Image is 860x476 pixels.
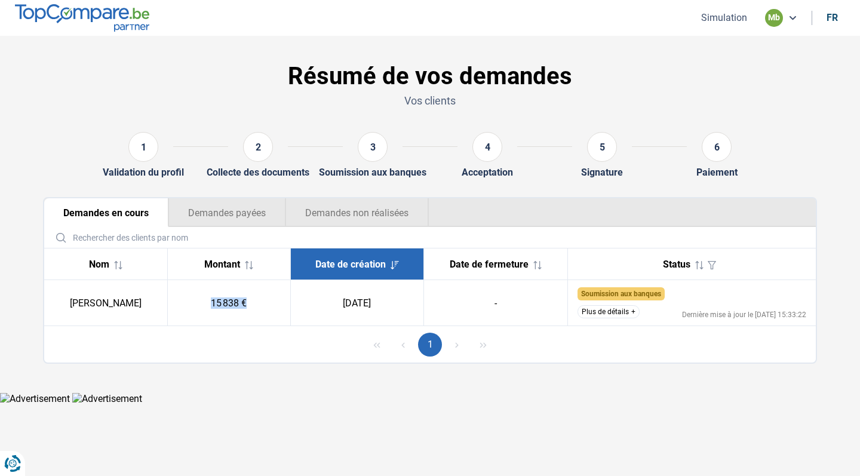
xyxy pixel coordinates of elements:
img: Advertisement [72,393,142,404]
div: Dernière mise à jour le [DATE] 15:33:22 [682,311,806,318]
button: Next Page [445,333,469,357]
div: 3 [358,132,388,162]
td: - [423,280,567,326]
div: Paiement [696,167,738,178]
button: First Page [365,333,389,357]
div: mb [765,9,783,27]
div: Soumission aux banques [319,167,426,178]
button: Previous Page [391,333,415,357]
div: 1 [128,132,158,162]
span: Date de création [315,259,386,270]
span: Montant [204,259,240,270]
div: Signature [581,167,623,178]
button: Demandes non réalisées [285,198,429,227]
div: 6 [702,132,732,162]
span: Status [663,259,690,270]
button: Simulation [698,11,751,24]
button: Demandes en cours [44,198,168,227]
span: Nom [89,259,109,270]
h1: Résumé de vos demandes [43,62,817,91]
div: Validation du profil [103,167,184,178]
p: Vos clients [43,93,817,108]
button: Last Page [471,333,495,357]
input: Rechercher des clients par nom [49,227,811,248]
div: 5 [587,132,617,162]
div: 2 [243,132,273,162]
span: Date de fermeture [450,259,529,270]
button: Plus de détails [578,305,640,318]
td: [DATE] [290,280,423,326]
div: fr [827,12,838,23]
div: 4 [472,132,502,162]
td: [PERSON_NAME] [44,280,167,326]
td: 15 838 € [167,280,290,326]
span: Soumission aux banques [581,290,661,298]
button: Page 1 [418,333,442,357]
button: Demandes payées [168,198,285,227]
div: Collecte des documents [207,167,309,178]
div: Acceptation [462,167,513,178]
img: TopCompare.be [15,4,149,31]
